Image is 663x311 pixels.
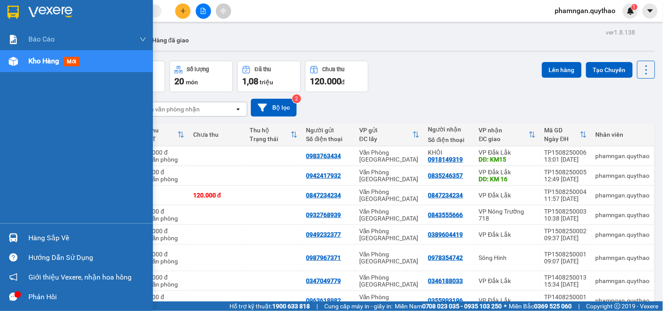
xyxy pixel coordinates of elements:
[140,258,184,265] div: Tại văn phòng
[545,215,587,222] div: 10:38 [DATE]
[479,297,536,304] div: VP Đắk Lắk
[115,51,149,66] span: KM15
[216,3,231,19] button: aim
[545,251,587,258] div: TP1508250001
[540,123,591,146] th: Toggle SortBy
[28,251,146,264] div: Hướng dẫn sử dụng
[545,176,587,183] div: 12:49 [DATE]
[306,211,341,218] div: 0932768939
[428,192,463,199] div: 0847234234
[9,273,17,281] span: notification
[140,294,184,301] div: 80.000 đ
[535,303,572,310] strong: 0369 525 060
[586,62,633,78] button: Tạo Chuyến
[7,6,19,19] img: logo-vxr
[28,290,146,304] div: Phản hồi
[428,149,470,156] div: KHÔI
[292,94,301,103] sup: 2
[260,79,273,86] span: triệu
[428,211,463,218] div: 0843555666
[140,228,184,235] div: 150.000 đ
[479,156,536,163] div: DĐ: KM15
[102,7,163,28] div: VP Đắk Lắk
[545,294,587,301] div: TP1408250001
[306,254,341,261] div: 0987967371
[475,123,540,146] th: Toggle SortBy
[175,3,191,19] button: plus
[102,8,123,17] span: Nhận:
[596,231,650,238] div: phamngan.quythao
[545,156,587,163] div: 13:01 [DATE]
[220,8,226,14] span: aim
[596,277,650,284] div: phamngan.quythao
[9,253,17,262] span: question-circle
[596,211,650,218] div: phamngan.quythao
[139,105,200,114] div: Chọn văn phòng nhận
[229,301,310,311] span: Hỗ trợ kỹ thuật:
[63,57,80,66] span: mới
[545,169,587,176] div: TP1508250005
[306,152,341,159] div: 0983763434
[140,176,184,183] div: Tại văn phòng
[479,254,536,261] div: Sông Hinh
[102,39,163,51] div: 0918149319
[428,297,463,304] div: 0355993196
[479,277,536,284] div: VP Đắk Lắk
[545,208,587,215] div: TP1508250003
[479,149,536,156] div: VP Đắk Lắk
[596,297,650,304] div: phamngan.quythao
[395,301,502,311] span: Miền Nam
[193,131,241,138] div: Chưa thu
[632,4,638,10] sup: 1
[7,7,96,28] div: Văn Phòng [GEOGRAPHIC_DATA]
[596,152,650,159] div: phamngan.quythao
[102,28,163,39] div: KHÔI
[428,156,463,163] div: 0918149319
[545,235,587,242] div: 09:37 [DATE]
[545,149,587,156] div: TP1508250006
[174,76,184,86] span: 20
[545,135,580,142] div: Ngày ĐH
[479,192,536,199] div: VP Đắk Lắk
[193,192,241,199] div: 120.000 đ
[479,176,536,183] div: DĐ: KM 16
[646,7,654,15] span: caret-down
[422,303,502,310] strong: 0708 023 035 - 0935 103 250
[545,281,587,288] div: 15:34 [DATE]
[7,8,21,17] span: Gửi:
[136,123,189,146] th: Toggle SortBy
[200,8,206,14] span: file-add
[140,251,184,258] div: 100.000 đ
[187,66,209,73] div: Số lượng
[272,303,310,310] strong: 1900 633 818
[324,301,392,311] span: Cung cấp máy in - giấy in:
[359,135,413,142] div: ĐC lấy
[509,301,572,311] span: Miền Bắc
[355,123,424,146] th: Toggle SortBy
[627,7,635,15] img: icon-new-feature
[545,274,587,281] div: TP1408250013
[310,76,341,86] span: 120.000
[341,79,345,86] span: đ
[28,272,132,283] span: Giới thiệu Vexere, nhận hoa hồng
[545,188,587,195] div: TP1508250004
[606,28,635,37] div: ver 1.8.138
[255,66,271,73] div: Đã thu
[579,301,580,311] span: |
[306,297,341,304] div: 0963618982
[359,228,420,242] div: Văn Phòng [GEOGRAPHIC_DATA]
[428,126,470,133] div: Người nhận
[186,79,198,86] span: món
[250,135,290,142] div: Trạng thái
[9,57,18,66] img: warehouse-icon
[305,61,368,92] button: Chưa thu120.000đ
[479,231,536,238] div: VP Đắk Lắk
[428,231,463,238] div: 0389604419
[7,28,96,41] div: 0983763434
[359,251,420,265] div: Văn Phòng [GEOGRAPHIC_DATA]
[428,277,463,284] div: 0346188033
[359,188,420,202] div: Văn Phòng [GEOGRAPHIC_DATA]
[479,127,529,134] div: VP nhận
[359,127,413,134] div: VP gửi
[614,303,621,309] span: copyright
